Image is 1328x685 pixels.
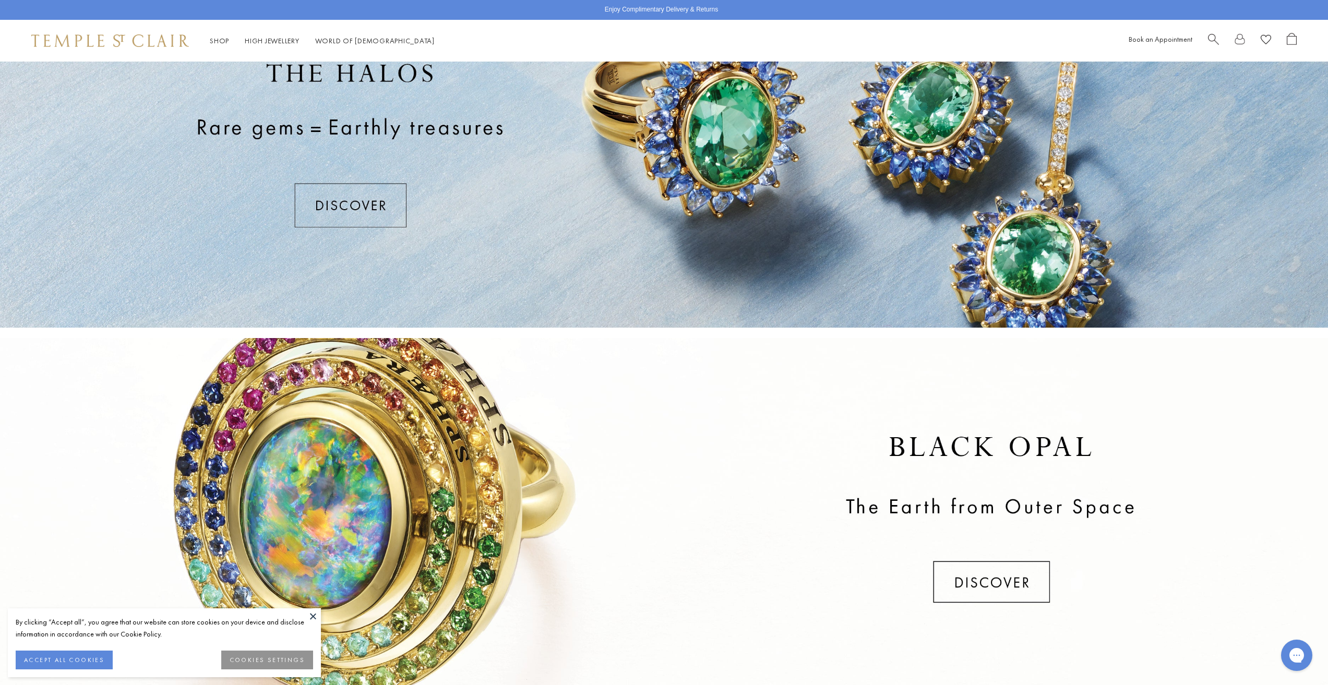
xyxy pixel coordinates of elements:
[605,5,718,15] p: Enjoy Complimentary Delivery & Returns
[315,36,435,45] a: World of [DEMOGRAPHIC_DATA]World of [DEMOGRAPHIC_DATA]
[1129,34,1192,44] a: Book an Appointment
[1276,636,1318,675] iframe: Gorgias live chat messenger
[1287,33,1297,49] a: Open Shopping Bag
[245,36,300,45] a: High JewelleryHigh Jewellery
[210,34,435,47] nav: Main navigation
[210,36,229,45] a: ShopShop
[31,34,189,47] img: Temple St. Clair
[1261,33,1271,49] a: View Wishlist
[1208,33,1219,49] a: Search
[16,651,113,669] button: ACCEPT ALL COOKIES
[16,616,313,640] div: By clicking “Accept all”, you agree that our website can store cookies on your device and disclos...
[221,651,313,669] button: COOKIES SETTINGS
